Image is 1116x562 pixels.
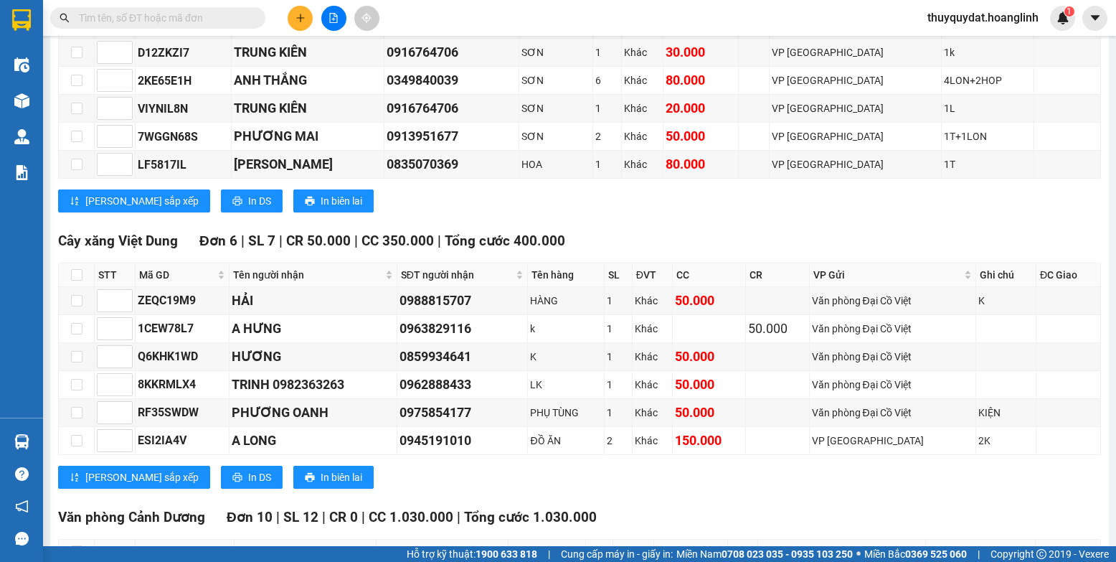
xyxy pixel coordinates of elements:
span: Mã GD [139,543,219,559]
td: D12ZKZI7 [136,39,232,67]
div: VP [GEOGRAPHIC_DATA] [772,100,939,116]
div: SƠN [521,128,590,144]
div: ANH THẮNG [234,70,382,90]
td: Văn phòng Đại Cồ Việt [810,371,976,399]
span: Hỗ trợ kỹ thuật: [407,546,537,562]
div: 4LON+2HOP [944,72,1031,88]
div: 50.000 [675,347,744,367]
td: 0916764706 [384,95,519,123]
div: TRUNG KIÊN [234,42,382,62]
td: 0835070369 [384,151,519,179]
div: VIYNIL8N [138,100,229,118]
strong: 0369 525 060 [905,548,967,560]
button: aim [354,6,379,31]
div: 0859934641 [399,347,526,367]
div: 1 [595,45,619,60]
span: | [354,233,358,249]
div: SƠN [521,100,590,116]
span: Cây xăng Việt Dung [58,233,178,249]
div: 20.000 [666,98,737,118]
div: ĐỒ ĂN [530,433,602,449]
div: 50.000 [748,319,806,339]
span: SL 7 [248,233,275,249]
div: 30.000 [666,42,737,62]
div: Khác [635,349,670,365]
div: Khác [635,405,670,421]
span: In biên lai [321,469,362,485]
div: HOA [521,156,590,172]
td: A LONG [230,427,397,455]
div: SƠN [521,45,590,60]
div: 1CEW78L7 [138,319,227,337]
div: 0913951677 [387,126,516,146]
span: | [276,509,280,525]
button: printerIn DS [221,466,283,489]
div: 1 [607,405,629,421]
span: | [322,509,326,525]
div: Khác [635,293,670,309]
button: sort-ascending[PERSON_NAME] sắp xếp [58,189,210,212]
div: 50.000 [675,291,744,311]
th: STT [95,263,136,287]
div: TRUNG KIÊN [234,98,382,118]
button: printerIn biên lai [293,466,374,489]
button: plus [288,6,313,31]
div: 2 [595,128,619,144]
td: VP Mỹ Đình [770,67,942,95]
span: notification [15,500,29,513]
div: 0349840039 [387,70,516,90]
span: plus [295,13,306,23]
div: 7WGGN68S [138,128,229,146]
td: 2KE65E1H [136,67,232,95]
td: VIYNIL8N [136,95,232,123]
button: file-add [321,6,346,31]
div: 50.000 [675,403,744,423]
td: PHƯƠNG MAI [232,123,384,151]
td: TRUNG KIÊN [232,95,384,123]
sup: 1 [1064,6,1074,17]
div: 2 [607,433,629,449]
div: 6 [595,72,619,88]
th: CR [746,263,809,287]
th: SL [605,263,632,287]
span: search [60,13,70,23]
div: VP [GEOGRAPHIC_DATA] [812,433,973,449]
div: PHƯƠNG MAI [234,126,382,146]
th: ĐC Giao [1036,263,1101,287]
span: CR 0 [329,509,358,525]
td: ZEQC19M9 [136,287,230,315]
span: Cung cấp máy in - giấy in: [561,546,673,562]
div: 1T [944,156,1031,172]
div: 1 [595,156,619,172]
td: 0988815707 [397,287,529,315]
div: Khác [635,377,670,393]
span: SL 12 [283,509,318,525]
span: sort-ascending [70,196,80,207]
td: TRUNG KIÊN [232,39,384,67]
div: HÀNG [530,293,602,309]
div: 1 [607,293,629,309]
div: 2K [978,433,1034,449]
span: printer [305,472,315,484]
td: LF5817IL [136,151,232,179]
td: NGUYỄN BÉ [232,151,384,179]
span: CR 50.000 [286,233,351,249]
span: | [241,233,245,249]
div: 1k [944,45,1031,60]
div: HƯƠNG [232,347,394,367]
span: SĐT người nhận [401,267,514,283]
span: sort-ascending [70,472,80,484]
span: VP Gửi [762,543,911,559]
td: TRINH 0982363263 [230,371,397,399]
img: icon-new-feature [1056,11,1069,24]
div: Khác [635,433,670,449]
div: PHƯƠNG OANH [232,403,394,423]
td: 8KKRMLX4 [136,371,230,399]
td: 1CEW78L7 [136,315,230,343]
div: [PERSON_NAME] [234,154,382,174]
div: 1 [595,100,619,116]
td: 0913951677 [384,123,519,151]
td: ANH THẮNG [232,67,384,95]
td: 7WGGN68S [136,123,232,151]
div: K [530,349,602,365]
